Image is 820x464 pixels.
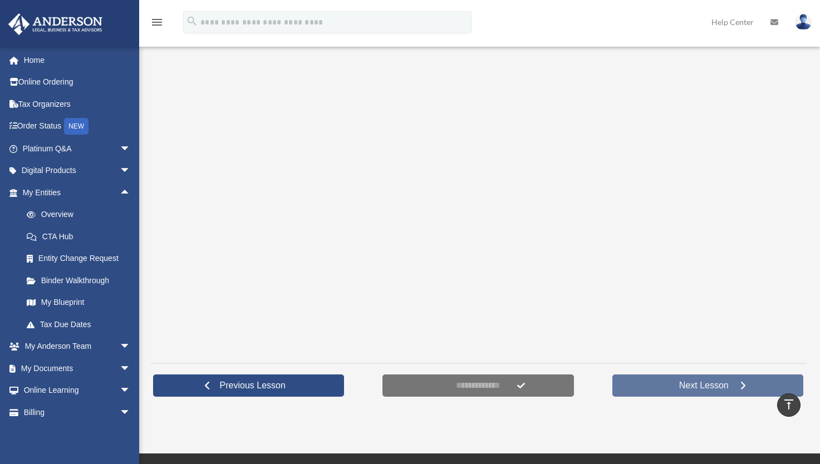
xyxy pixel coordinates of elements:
[16,313,148,335] a: Tax Due Dates
[8,71,148,93] a: Online Ordering
[16,248,148,270] a: Entity Change Request
[5,13,106,35] img: Anderson Advisors Platinum Portal
[205,48,751,355] iframe: Using a Land Trust for Privacy
[795,14,812,30] img: User Pic
[120,181,142,204] span: arrow_drop_up
[8,357,148,379] a: My Documentsarrow_drop_down
[153,374,344,397] a: Previous Lesson
[8,423,148,446] a: Events Calendar
[120,401,142,424] span: arrow_drop_down
[211,380,294,391] span: Previous Lesson
[8,401,148,423] a: Billingarrow_drop_down
[16,269,148,292] a: Binder Walkthrough
[150,19,164,29] a: menu
[782,398,796,411] i: vertical_align_top
[150,16,164,29] i: menu
[612,374,803,397] a: Next Lesson
[8,93,148,115] a: Tax Organizers
[670,380,738,391] span: Next Lesson
[8,160,148,182] a: Digital Productsarrow_drop_down
[120,379,142,402] span: arrow_drop_down
[8,181,148,204] a: My Entitiesarrow_drop_up
[120,160,142,182] span: arrow_drop_down
[120,335,142,358] span: arrow_drop_down
[8,137,148,160] a: Platinum Q&Aarrow_drop_down
[777,393,801,417] a: vertical_align_top
[8,335,148,358] a: My Anderson Teamarrow_drop_down
[120,357,142,380] span: arrow_drop_down
[16,225,148,248] a: CTA Hub
[8,379,148,402] a: Online Learningarrow_drop_down
[64,118,89,135] div: NEW
[120,137,142,160] span: arrow_drop_down
[16,292,148,314] a: My Blueprint
[8,49,148,71] a: Home
[8,115,148,138] a: Order StatusNEW
[16,204,148,226] a: Overview
[186,15,198,27] i: search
